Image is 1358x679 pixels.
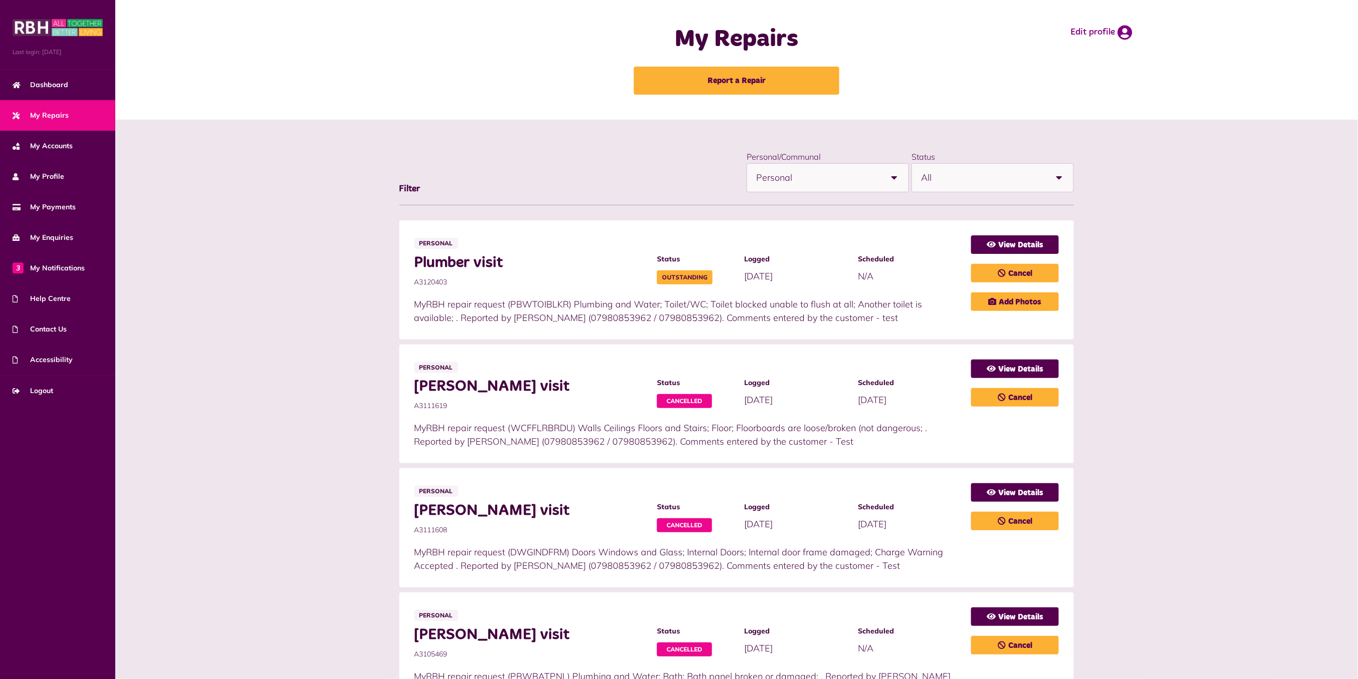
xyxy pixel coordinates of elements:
span: Cancelled [657,518,712,532]
a: View Details [971,607,1059,626]
span: Personal [756,164,880,192]
span: [PERSON_NAME] visit [414,378,647,396]
span: 3 [13,262,24,273]
span: My Repairs [13,110,69,121]
span: A3111619 [414,401,647,411]
span: My Accounts [13,141,73,151]
span: Scheduled [858,626,961,636]
span: My Enquiries [13,232,73,243]
img: MyRBH [13,18,103,38]
span: Accessibility [13,355,73,365]
span: Scheduled [858,254,961,264]
label: Personal/Communal [747,152,821,162]
span: Personal [414,238,458,249]
h1: My Repairs [536,25,937,54]
p: MyRBH repair request (PBWTOIBLKR) Plumbing and Water; Toilet/WC; Toilet blocked unable to flush a... [414,297,962,324]
label: Status [912,152,935,162]
span: Logged [745,378,848,388]
a: View Details [971,360,1059,378]
span: [DATE] [745,642,773,654]
span: My Notifications [13,263,85,273]
a: Cancel [971,264,1059,282]
span: Cancelled [657,394,712,408]
span: Help Centre [13,293,71,304]
a: Cancel [971,636,1059,654]
span: [PERSON_NAME] visit [414,626,647,644]
span: Logout [13,386,53,396]
span: N/A [858,270,873,282]
a: View Details [971,235,1059,254]
span: Personal [414,486,458,497]
span: [DATE] [858,394,886,406]
span: Filter [399,184,420,193]
span: My Payments [13,202,76,212]
span: A3105469 [414,649,647,659]
a: Cancel [971,388,1059,407]
span: Personal [414,362,458,373]
a: Cancel [971,512,1059,530]
span: Personal [414,610,458,621]
span: Last login: [DATE] [13,48,103,57]
span: Logged [745,254,848,264]
span: Status [657,626,735,636]
span: Outstanding [657,270,713,284]
a: Add Photos [971,292,1059,311]
span: Status [657,254,735,264]
span: A3111608 [414,525,647,535]
p: MyRBH repair request (DWGINDFRM) Doors Windows and Glass; Internal Doors; Internal door frame dam... [414,545,962,572]
span: Scheduled [858,502,961,512]
a: Report a Repair [634,67,839,95]
span: Contact Us [13,324,67,334]
span: [DATE] [745,518,773,530]
a: View Details [971,483,1059,502]
span: Logged [745,502,848,512]
span: Status [657,378,735,388]
span: A3120403 [414,277,647,287]
span: Status [657,502,735,512]
span: Dashboard [13,80,68,90]
span: Logged [745,626,848,636]
span: [DATE] [745,394,773,406]
p: MyRBH repair request (WCFFLRBRDU) Walls Ceilings Floors and Stairs; Floor; Floorboards are loose/... [414,421,962,448]
span: All [921,164,1045,192]
a: Edit profile [1071,25,1133,40]
span: [DATE] [858,518,886,530]
span: Cancelled [657,642,712,656]
span: [DATE] [745,270,773,282]
span: Plumber visit [414,254,647,272]
span: N/A [858,642,873,654]
span: My Profile [13,171,64,182]
span: Scheduled [858,378,961,388]
span: [PERSON_NAME] visit [414,502,647,520]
